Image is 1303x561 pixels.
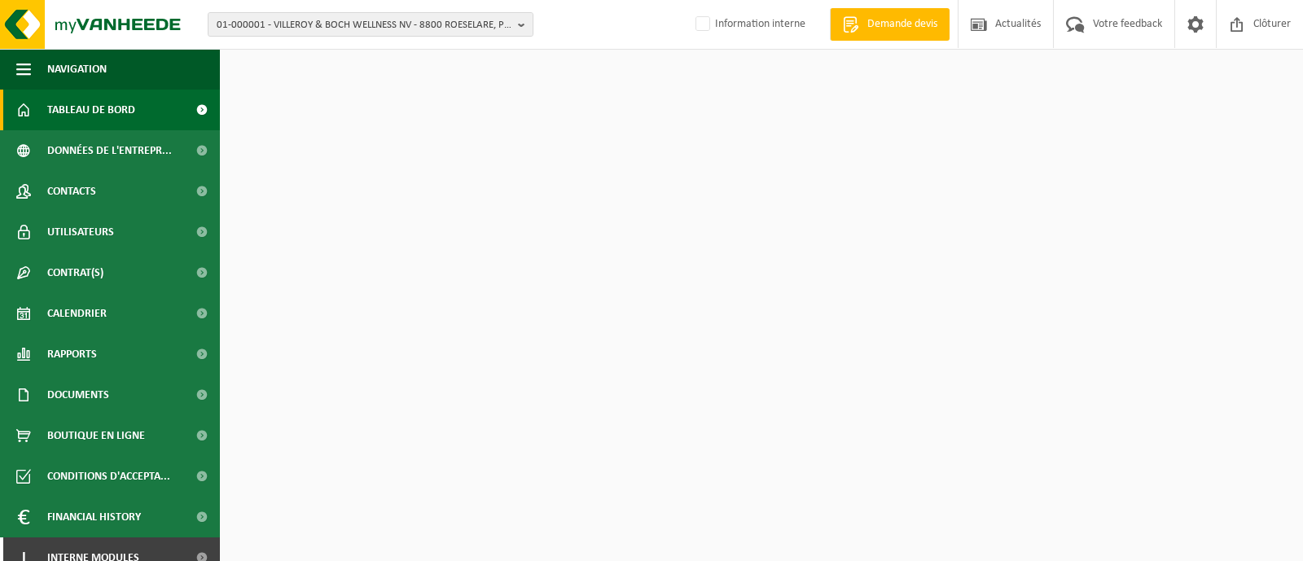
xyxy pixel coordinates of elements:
a: Demande devis [830,8,950,41]
span: Utilisateurs [47,212,114,252]
span: Tableau de bord [47,90,135,130]
span: Demande devis [863,16,941,33]
span: Contrat(s) [47,252,103,293]
span: Contacts [47,171,96,212]
span: Financial History [47,497,141,537]
button: 01-000001 - VILLEROY & BOCH WELLNESS NV - 8800 ROESELARE, POPULIERSTRAAT 1 [208,12,533,37]
span: Calendrier [47,293,107,334]
span: Navigation [47,49,107,90]
label: Information interne [692,12,805,37]
span: Boutique en ligne [47,415,145,456]
span: Conditions d'accepta... [47,456,170,497]
span: Données de l'entrepr... [47,130,172,171]
span: Documents [47,375,109,415]
span: Rapports [47,334,97,375]
span: 01-000001 - VILLEROY & BOCH WELLNESS NV - 8800 ROESELARE, POPULIERSTRAAT 1 [217,13,511,37]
